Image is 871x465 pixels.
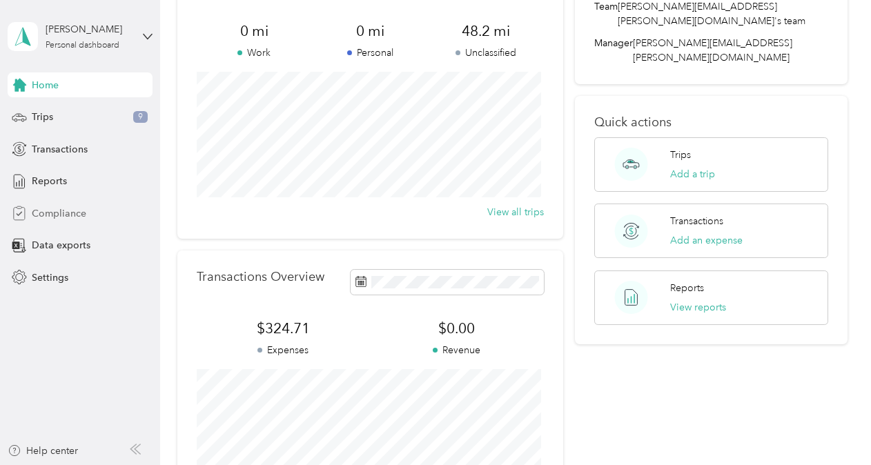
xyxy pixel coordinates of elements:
span: Home [32,78,59,92]
button: Add an expense [670,233,743,248]
p: Trips [670,148,691,162]
div: Personal dashboard [46,41,119,50]
span: $0.00 [370,319,544,338]
span: 0 mi [197,21,313,41]
p: Expenses [197,343,371,357]
p: Transactions [670,214,723,228]
span: Reports [32,174,67,188]
iframe: Everlance-gr Chat Button Frame [794,388,871,465]
p: Reports [670,281,704,295]
span: Data exports [32,238,90,253]
span: Manager [594,36,633,65]
p: Unclassified [428,46,544,60]
button: View all trips [487,205,544,219]
button: View reports [670,300,726,315]
p: Work [197,46,313,60]
span: Compliance [32,206,86,221]
span: 9 [133,111,148,123]
button: Help center [8,444,78,458]
div: [PERSON_NAME] [46,22,132,37]
p: Personal [312,46,428,60]
span: $324.71 [197,319,371,338]
span: Settings [32,270,68,285]
span: 0 mi [312,21,428,41]
span: Trips [32,110,53,124]
span: Transactions [32,142,88,157]
span: [PERSON_NAME][EMAIL_ADDRESS][PERSON_NAME][DOMAIN_NAME] [633,37,792,63]
p: Revenue [370,343,544,357]
p: Quick actions [594,115,828,130]
p: Transactions Overview [197,270,324,284]
span: 48.2 mi [428,21,544,41]
button: Add a trip [670,167,715,181]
